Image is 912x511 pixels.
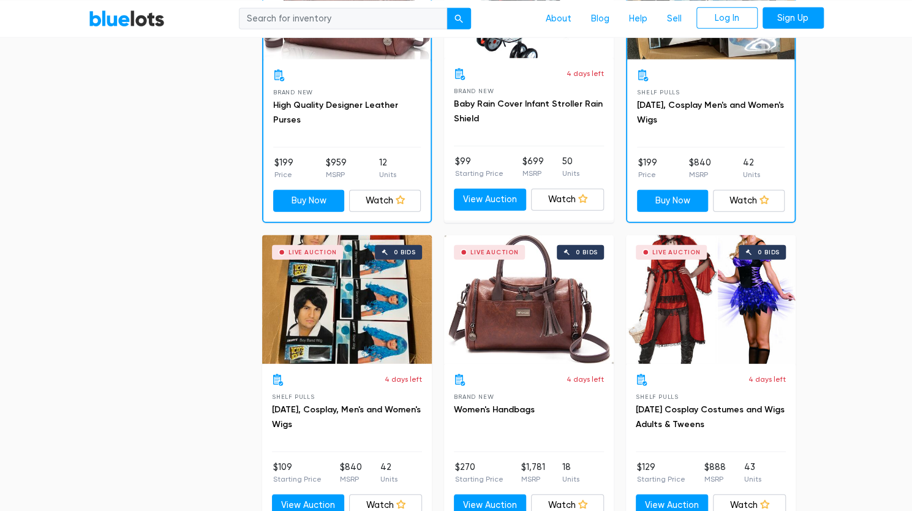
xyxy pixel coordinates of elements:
[349,190,421,212] a: Watch
[638,156,657,181] li: $199
[380,461,398,485] li: 42
[454,393,494,400] span: Brand New
[619,7,657,30] a: Help
[454,189,527,211] a: View Auction
[743,156,760,181] li: 42
[744,474,761,485] p: Units
[562,474,579,485] p: Units
[638,169,657,180] p: Price
[273,100,398,125] a: High Quality Designer Leather Purses
[689,169,711,180] p: MSRP
[340,474,362,485] p: MSRP
[454,88,494,94] span: Brand New
[470,249,519,255] div: Live Auction
[326,169,347,180] p: MSRP
[743,169,760,180] p: Units
[340,461,362,485] li: $840
[531,189,604,211] a: Watch
[455,474,503,485] p: Starting Price
[637,461,685,485] li: $129
[763,7,824,29] a: Sign Up
[748,374,786,385] p: 4 days left
[626,235,796,364] a: Live Auction 0 bids
[444,235,614,364] a: Live Auction 0 bids
[455,155,503,180] li: $99
[272,393,315,400] span: Shelf Pulls
[581,7,619,30] a: Blog
[379,156,396,181] li: 12
[326,156,347,181] li: $959
[637,89,680,96] span: Shelf Pulls
[380,474,398,485] p: Units
[274,169,293,180] p: Price
[744,461,761,485] li: 43
[273,461,322,485] li: $109
[454,404,535,415] a: Women's Handbags
[562,155,579,180] li: 50
[239,7,447,29] input: Search for inventory
[288,249,337,255] div: Live Auction
[562,461,579,485] li: 18
[637,190,709,212] a: Buy Now
[576,249,598,255] div: 0 bids
[273,474,322,485] p: Starting Price
[562,168,579,179] p: Units
[704,474,725,485] p: MSRP
[704,461,725,485] li: $888
[636,393,679,400] span: Shelf Pulls
[394,249,416,255] div: 0 bids
[273,190,345,212] a: Buy Now
[274,156,293,181] li: $199
[385,374,422,385] p: 4 days left
[689,156,711,181] li: $840
[713,190,785,212] a: Watch
[522,155,543,180] li: $699
[379,169,396,180] p: Units
[521,474,545,485] p: MSRP
[521,461,545,485] li: $1,781
[696,7,758,29] a: Log In
[637,474,685,485] p: Starting Price
[567,374,604,385] p: 4 days left
[536,7,581,30] a: About
[273,89,313,96] span: Brand New
[272,404,421,430] a: [DATE], Cosplay, Men's and Women's Wigs
[262,235,432,364] a: Live Auction 0 bids
[455,461,503,485] li: $270
[454,99,603,124] a: Baby Rain Cover Infant Stroller Rain Shield
[567,68,604,79] p: 4 days left
[637,100,784,125] a: [DATE], Cosplay Men's and Women's Wigs
[652,249,701,255] div: Live Auction
[89,9,165,27] a: BlueLots
[636,404,785,430] a: [DATE] Cosplay Costumes and Wigs Adults & Tweens
[758,249,780,255] div: 0 bids
[522,168,543,179] p: MSRP
[455,168,503,179] p: Starting Price
[657,7,692,30] a: Sell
